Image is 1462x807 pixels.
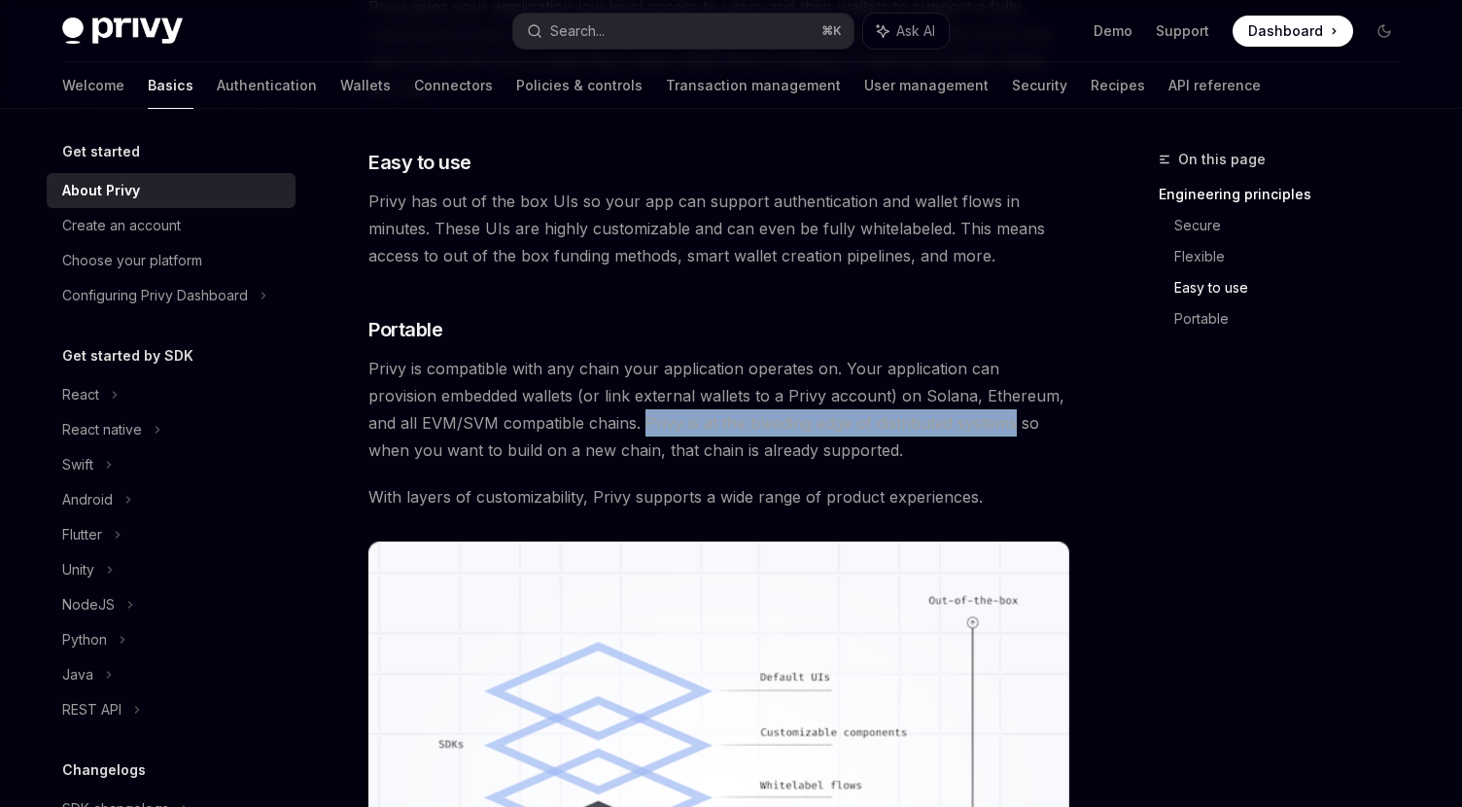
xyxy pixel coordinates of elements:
[62,179,140,202] div: About Privy
[62,140,140,163] h5: Get started
[62,453,93,476] div: Swift
[368,316,442,343] span: Portable
[47,208,296,243] a: Create an account
[62,523,102,546] div: Flutter
[1174,303,1415,334] a: Portable
[368,355,1069,464] span: Privy is compatible with any chain your application operates on. Your application can provision e...
[1178,148,1266,171] span: On this page
[62,663,93,686] div: Java
[62,62,124,109] a: Welcome
[1159,179,1415,210] a: Engineering principles
[368,149,471,176] span: Easy to use
[1094,21,1132,41] a: Demo
[864,62,989,109] a: User management
[666,62,841,109] a: Transaction management
[368,188,1069,269] span: Privy has out of the box UIs so your app can support authentication and wallet flows in minutes. ...
[47,173,296,208] a: About Privy
[1248,21,1323,41] span: Dashboard
[1233,16,1353,47] a: Dashboard
[414,62,493,109] a: Connectors
[62,18,183,45] img: dark logo
[62,344,193,368] h5: Get started by SDK
[217,62,317,109] a: Authentication
[62,488,113,511] div: Android
[47,243,296,278] a: Choose your platform
[1091,62,1145,109] a: Recipes
[516,62,643,109] a: Policies & controls
[62,593,115,616] div: NodeJS
[513,14,853,49] button: Search...⌘K
[62,284,248,307] div: Configuring Privy Dashboard
[62,698,122,721] div: REST API
[62,758,146,782] h5: Changelogs
[62,418,142,441] div: React native
[62,249,202,272] div: Choose your platform
[1174,241,1415,272] a: Flexible
[896,21,935,41] span: Ask AI
[1174,210,1415,241] a: Secure
[62,628,107,651] div: Python
[863,14,949,49] button: Ask AI
[1168,62,1261,109] a: API reference
[62,558,94,581] div: Unity
[1012,62,1067,109] a: Security
[62,383,99,406] div: React
[1369,16,1400,47] button: Toggle dark mode
[821,23,842,39] span: ⌘ K
[1174,272,1415,303] a: Easy to use
[550,19,605,43] div: Search...
[1156,21,1209,41] a: Support
[340,62,391,109] a: Wallets
[148,62,193,109] a: Basics
[368,483,1069,510] span: With layers of customizability, Privy supports a wide range of product experiences.
[62,214,181,237] div: Create an account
